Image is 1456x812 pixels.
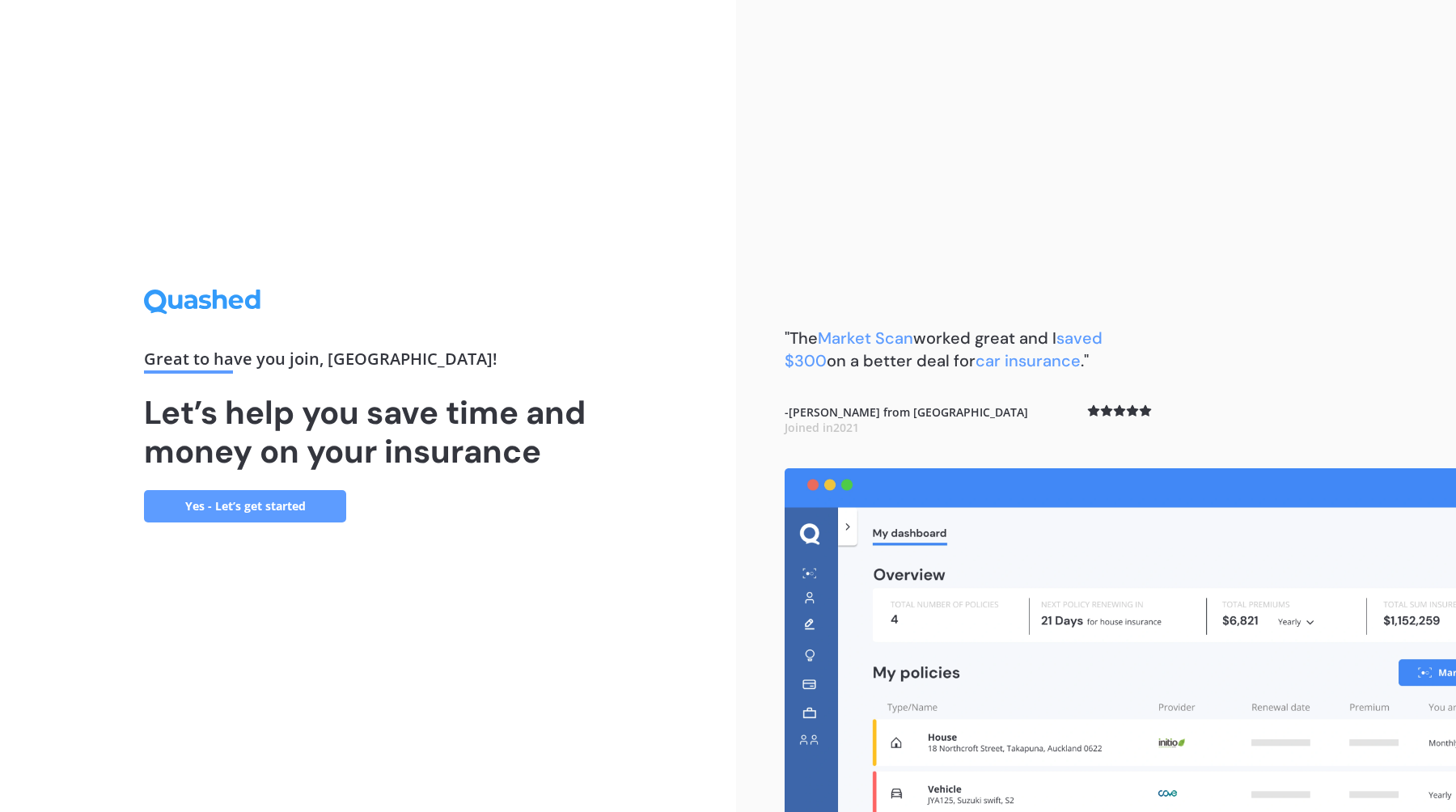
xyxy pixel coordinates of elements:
h1: Let’s help you save time and money on your insurance [144,393,592,471]
span: Market Scan [818,328,913,349]
span: car insurance [976,350,1081,371]
b: "The worked great and I on a better deal for ." [785,328,1103,371]
span: saved $300 [785,328,1103,371]
div: Great to have you join , [GEOGRAPHIC_DATA] ! [144,351,592,374]
a: Yes - Let’s get started [144,490,346,522]
b: - [PERSON_NAME] from [GEOGRAPHIC_DATA] [785,404,1028,436]
img: dashboard.webp [785,468,1456,812]
span: Joined in 2021 [785,420,859,435]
